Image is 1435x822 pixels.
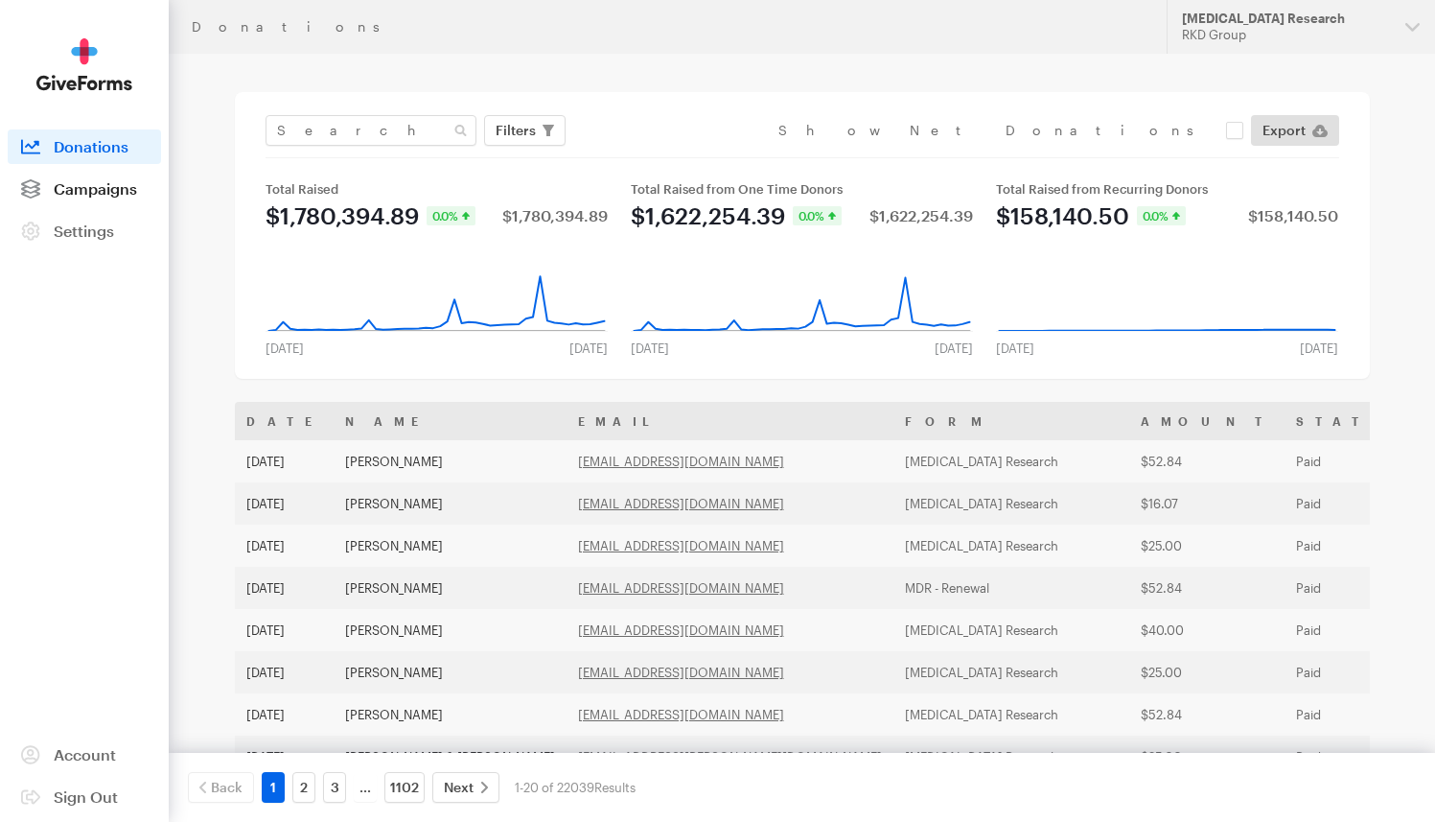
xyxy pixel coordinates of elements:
td: $25.00 [1129,525,1285,567]
div: $1,780,394.89 [266,204,419,227]
div: $158,140.50 [1248,208,1338,223]
td: [PERSON_NAME] [334,482,567,525]
td: $16.07 [1129,482,1285,525]
div: 0.0% [427,206,475,225]
td: [PERSON_NAME] [334,609,567,651]
td: Paid [1285,736,1425,778]
td: [MEDICAL_DATA] Research [893,525,1129,567]
span: Settings [54,222,114,240]
a: 2 [292,772,315,803]
td: Paid [1285,482,1425,525]
td: [DATE] [235,482,334,525]
div: $1,622,254.39 [631,204,785,227]
a: [EMAIL_ADDRESS][DOMAIN_NAME] [578,454,784,469]
td: Paid [1285,525,1425,567]
td: [MEDICAL_DATA] Research [893,609,1129,651]
a: [EMAIL_ADDRESS][DOMAIN_NAME] [578,538,784,553]
div: Total Raised [266,181,608,197]
span: Sign Out [54,787,118,806]
a: Export [1251,115,1339,146]
div: RKD Group [1182,27,1390,43]
div: [MEDICAL_DATA] Research [1182,11,1390,27]
a: Account [8,738,161,772]
td: MDR - Renewal [893,567,1129,609]
div: [DATE] [558,341,619,356]
td: [PERSON_NAME] [334,651,567,693]
td: Paid [1285,609,1425,651]
td: [DATE] [235,736,334,778]
div: [DATE] [923,341,984,356]
a: [EMAIL_ADDRESS][DOMAIN_NAME] [578,707,784,722]
div: Total Raised from One Time Donors [631,181,973,197]
img: GiveForms [36,38,132,91]
input: Search Name & Email [266,115,476,146]
td: [PERSON_NAME] [334,440,567,482]
td: $25.00 [1129,651,1285,693]
a: Campaigns [8,172,161,206]
a: [EMAIL_ADDRESS][DOMAIN_NAME] [578,665,784,680]
td: $52.84 [1129,440,1285,482]
span: Campaigns [54,179,137,198]
td: [DATE] [235,525,334,567]
td: $40.00 [1129,609,1285,651]
td: [PERSON_NAME] & [PERSON_NAME] [334,736,567,778]
td: Paid [1285,693,1425,736]
div: 0.0% [1137,206,1186,225]
td: [MEDICAL_DATA] Research [893,440,1129,482]
td: [PERSON_NAME] [334,567,567,609]
div: 1-20 of 22039 [515,772,636,803]
td: Paid [1285,440,1425,482]
a: [EMAIL_ADDRESS][DOMAIN_NAME] [578,496,784,511]
a: [EMAIL_ADDRESS][DOMAIN_NAME] [578,580,784,596]
div: [DATE] [1288,341,1350,356]
th: Date [235,402,334,440]
div: $1,780,394.89 [502,208,608,223]
a: 1102 [384,772,425,803]
td: Paid [1285,651,1425,693]
span: Export [1262,119,1306,142]
div: [DATE] [619,341,681,356]
div: Total Raised from Recurring Donors [996,181,1338,197]
td: Paid [1285,567,1425,609]
div: [DATE] [984,341,1046,356]
span: Results [594,780,636,795]
a: Donations [8,129,161,164]
span: Donations [54,137,128,155]
td: [DATE] [235,609,334,651]
td: $52.84 [1129,693,1285,736]
span: Next [444,776,474,799]
td: [DATE] [235,440,334,482]
td: $25.00 [1129,736,1285,778]
span: Account [54,745,116,763]
div: $1,622,254.39 [869,208,973,223]
a: [EMAIL_ADDRESS][PERSON_NAME][DOMAIN_NAME] [578,749,882,764]
td: $52.84 [1129,567,1285,609]
a: [EMAIL_ADDRESS][DOMAIN_NAME] [578,622,784,638]
th: Name [334,402,567,440]
td: [PERSON_NAME] [334,693,567,736]
td: [MEDICAL_DATA] Research [893,736,1129,778]
a: Sign Out [8,780,161,814]
div: 0.0% [793,206,842,225]
th: Email [567,402,893,440]
td: [PERSON_NAME] [334,525,567,567]
div: [DATE] [254,341,315,356]
div: $158,140.50 [996,204,1129,227]
th: Form [893,402,1129,440]
td: [DATE] [235,693,334,736]
a: Settings [8,214,161,248]
th: Status [1285,402,1425,440]
td: [MEDICAL_DATA] Research [893,693,1129,736]
td: [MEDICAL_DATA] Research [893,651,1129,693]
a: 3 [323,772,346,803]
td: [DATE] [235,651,334,693]
td: [MEDICAL_DATA] Research [893,482,1129,525]
th: Amount [1129,402,1285,440]
td: [DATE] [235,567,334,609]
a: Next [432,772,499,803]
span: Filters [496,119,536,142]
button: Filters [484,115,566,146]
